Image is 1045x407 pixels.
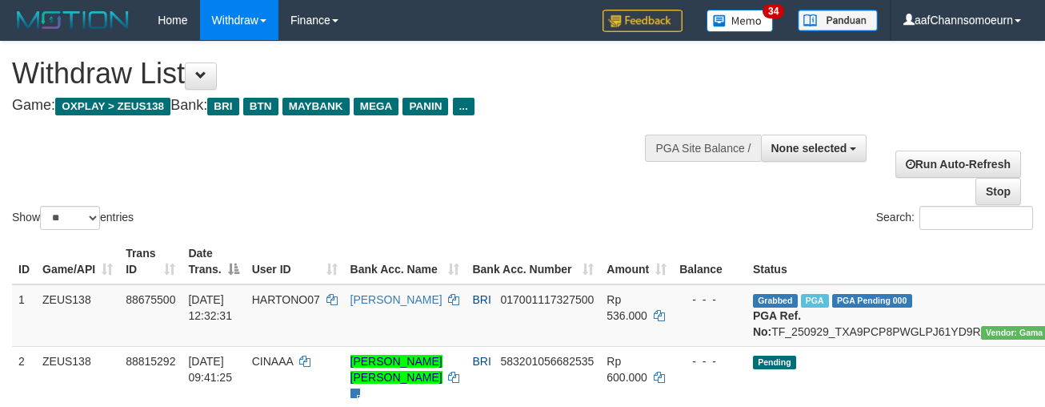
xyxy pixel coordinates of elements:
span: MEGA [354,98,399,115]
span: Grabbed [753,294,798,308]
span: PGA Pending [832,294,912,308]
button: None selected [761,135,867,162]
select: Showentries [40,206,100,230]
label: Show entries [12,206,134,230]
span: BRI [207,98,238,115]
span: 88815292 [126,355,175,368]
img: panduan.png [798,10,878,31]
div: - - - [679,353,740,369]
a: [PERSON_NAME] [350,293,442,306]
span: BRI [472,293,490,306]
th: Game/API: activate to sort column ascending [36,239,119,284]
th: Bank Acc. Name: activate to sort column ascending [344,239,466,284]
td: 1 [12,284,36,347]
span: Pending [753,356,796,369]
th: Date Trans.: activate to sort column descending [182,239,245,284]
div: - - - [679,292,740,308]
a: [PERSON_NAME] [PERSON_NAME] [350,355,442,384]
span: ... [453,98,474,115]
a: Stop [975,178,1021,205]
span: 34 [763,4,784,18]
span: Rp 536.000 [607,293,647,322]
span: BTN [243,98,278,115]
span: HARTONO07 [252,293,320,306]
th: ID [12,239,36,284]
span: [DATE] 09:41:25 [188,355,232,384]
th: Bank Acc. Number: activate to sort column ascending [466,239,600,284]
span: Rp 600.000 [607,355,647,384]
td: ZEUS138 [36,284,119,347]
span: [DATE] 12:32:31 [188,293,232,322]
th: Amount: activate to sort column ascending [600,239,673,284]
span: Copy 017001117327500 to clipboard [500,293,594,306]
span: Copy 583201056682535 to clipboard [500,355,594,368]
img: MOTION_logo.png [12,8,134,32]
span: 88675500 [126,293,175,306]
input: Search: [919,206,1033,230]
span: CINAAA [252,355,293,368]
img: Feedback.jpg [603,10,683,32]
span: MAYBANK [282,98,350,115]
b: PGA Ref. No: [753,309,801,338]
th: Trans ID: activate to sort column ascending [119,239,182,284]
a: Run Auto-Refresh [895,151,1021,178]
div: PGA Site Balance / [645,135,760,162]
h1: Withdraw List [12,58,681,90]
img: Button%20Memo.svg [707,10,774,32]
h4: Game: Bank: [12,98,681,114]
span: Marked by aaftrukkakada [801,294,829,308]
span: BRI [472,355,490,368]
label: Search: [876,206,1033,230]
span: PANIN [402,98,448,115]
th: User ID: activate to sort column ascending [246,239,344,284]
span: None selected [771,142,847,155]
span: OXPLAY > ZEUS138 [55,98,170,115]
th: Balance [673,239,747,284]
